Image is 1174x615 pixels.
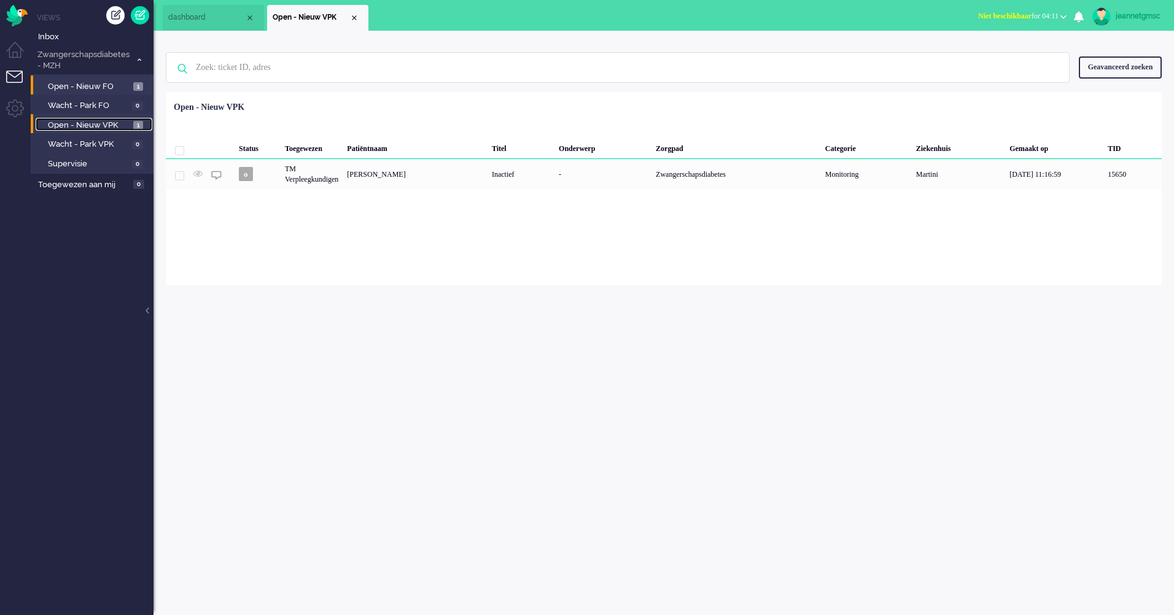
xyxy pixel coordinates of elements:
[978,12,1059,20] span: for 04:11
[1116,10,1162,22] div: jeannetgmsc
[912,159,1005,189] div: Martini
[488,134,554,159] div: Titel
[821,134,912,159] div: Categorie
[1090,7,1162,26] a: jeannetgmsc
[48,100,129,112] span: Wacht - Park FO
[132,160,143,169] span: 0
[132,140,143,149] span: 0
[187,53,1052,82] input: Zoek: ticket ID, adres
[488,159,554,189] div: Inactief
[6,42,34,69] li: Dashboard menu
[36,118,152,131] a: Open - Nieuw VPK 1
[36,29,154,43] a: Inbox
[245,13,255,23] div: Close tab
[267,5,368,31] li: View
[281,159,343,189] div: TM Verpleegkundigen
[36,49,131,72] span: Zwangerschapsdiabetes - MZH
[37,12,154,23] li: Views
[38,179,130,191] span: Toegewezen aan mij
[48,81,130,93] span: Open - Nieuw FO
[554,159,651,189] div: -
[133,121,143,130] span: 1
[168,12,245,23] span: dashboard
[554,134,651,159] div: Onderwerp
[343,134,488,159] div: Patiëntnaam
[133,82,143,91] span: 1
[912,134,1005,159] div: Ziekenhuis
[48,120,130,131] span: Open - Nieuw VPK
[6,71,34,98] li: Tickets menu
[651,159,821,189] div: Zwangerschapsdiabetes
[133,180,144,189] span: 0
[48,139,129,150] span: Wacht - Park VPK
[166,53,198,85] img: ic-search-icon.svg
[132,101,143,110] span: 0
[36,137,152,150] a: Wacht - Park VPK 0
[971,7,1074,25] button: Niet beschikbaarfor 04:11
[343,159,488,189] div: [PERSON_NAME]
[36,98,152,112] a: Wacht - Park FO 0
[1103,159,1162,189] div: 15650
[821,159,912,189] div: Monitoring
[1079,56,1162,78] div: Geavanceerd zoeken
[131,6,149,25] a: Quick Ticket
[36,177,154,191] a: Toegewezen aan mij 0
[6,5,28,26] img: flow_omnibird.svg
[1005,159,1103,189] div: [DATE] 11:16:59
[48,158,129,170] span: Supervisie
[6,8,28,17] a: Omnidesk
[166,159,1162,189] div: 15650
[106,6,125,25] div: Creëer ticket
[235,134,281,159] div: Status
[36,79,152,93] a: Open - Nieuw FO 1
[273,12,349,23] span: Open - Nieuw VPK
[38,31,154,43] span: Inbox
[349,13,359,23] div: Close tab
[239,167,253,181] span: o
[978,12,1032,20] span: Niet beschikbaar
[1103,134,1162,159] div: TID
[651,134,821,159] div: Zorgpad
[1005,134,1103,159] div: Gemaakt op
[6,99,34,127] li: Admin menu
[971,4,1074,31] li: Niet beschikbaarfor 04:11
[36,157,152,170] a: Supervisie 0
[163,5,264,31] li: Dashboard
[211,170,222,180] img: ic_chat_grey.svg
[281,134,343,159] div: Toegewezen
[174,101,244,114] div: Open - Nieuw VPK
[1092,7,1111,26] img: avatar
